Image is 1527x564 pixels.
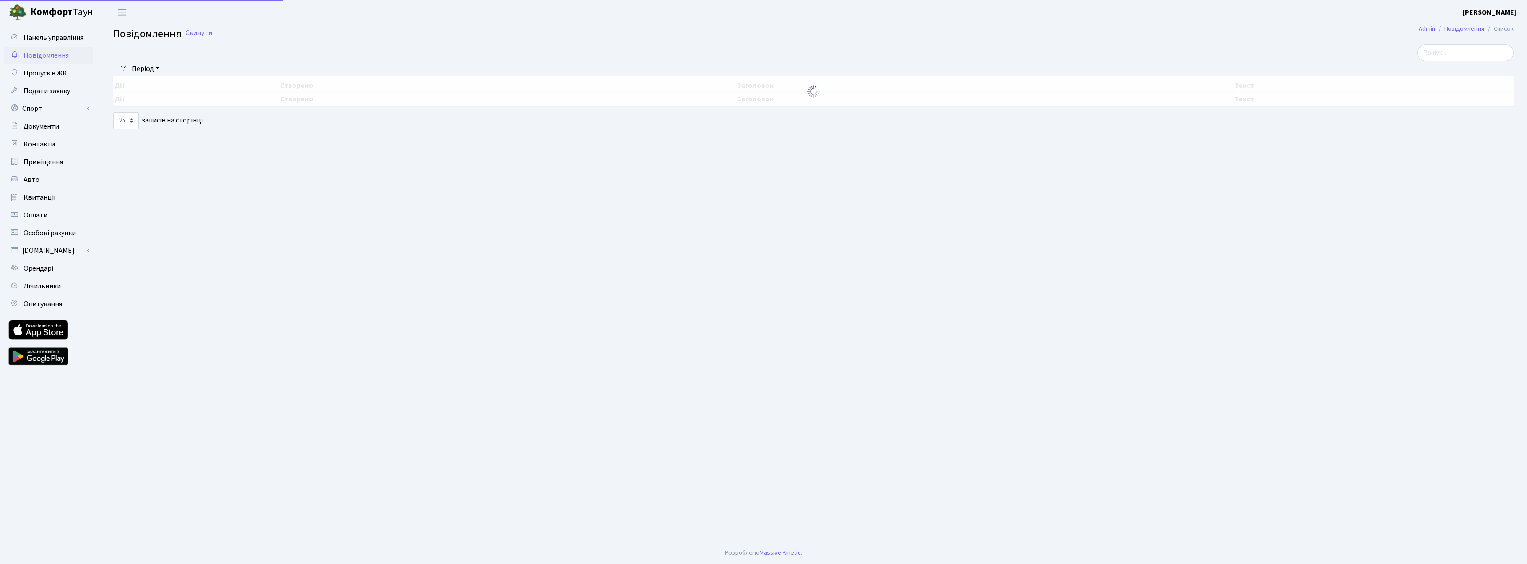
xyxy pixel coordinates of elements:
span: Таун [30,5,93,20]
a: Лічильники [4,277,93,295]
a: Період [128,61,163,76]
span: Повідомлення [24,51,69,60]
a: Повідомлення [1444,24,1484,33]
span: Приміщення [24,157,63,167]
span: Опитування [24,299,62,309]
input: Пошук... [1417,44,1514,61]
a: Документи [4,118,93,135]
a: Подати заявку [4,82,93,100]
a: Пропуск в ЖК [4,64,93,82]
a: Особові рахунки [4,224,93,242]
img: Обробка... [807,84,821,99]
a: [PERSON_NAME] [1463,7,1516,18]
span: Панель управління [24,33,83,43]
b: Комфорт [30,5,73,19]
span: Лічильники [24,281,61,291]
a: Спорт [4,100,93,118]
span: Особові рахунки [24,228,76,238]
a: Повідомлення [4,47,93,64]
a: Massive Kinetic [760,548,801,557]
a: Контакти [4,135,93,153]
a: Панель управління [4,29,93,47]
select: записів на сторінці [113,112,139,129]
a: Авто [4,171,93,189]
a: Приміщення [4,153,93,171]
span: Подати заявку [24,86,70,96]
span: Документи [24,122,59,131]
label: записів на сторінці [113,112,203,129]
a: Опитування [4,295,93,313]
span: Квитанції [24,193,56,202]
nav: breadcrumb [1405,20,1527,38]
a: Admin [1419,24,1435,33]
button: Переключити навігацію [111,5,133,20]
a: Оплати [4,206,93,224]
span: Авто [24,175,40,185]
a: [DOMAIN_NAME] [4,242,93,260]
span: Повідомлення [113,26,182,42]
a: Квитанції [4,189,93,206]
span: Контакти [24,139,55,149]
img: logo.png [9,4,27,21]
span: Орендарі [24,264,53,273]
b: [PERSON_NAME] [1463,8,1516,17]
span: Оплати [24,210,47,220]
a: Скинути [186,29,212,37]
div: Розроблено . [725,548,802,558]
a: Орендарі [4,260,93,277]
li: Список [1484,24,1514,34]
span: Пропуск в ЖК [24,68,67,78]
